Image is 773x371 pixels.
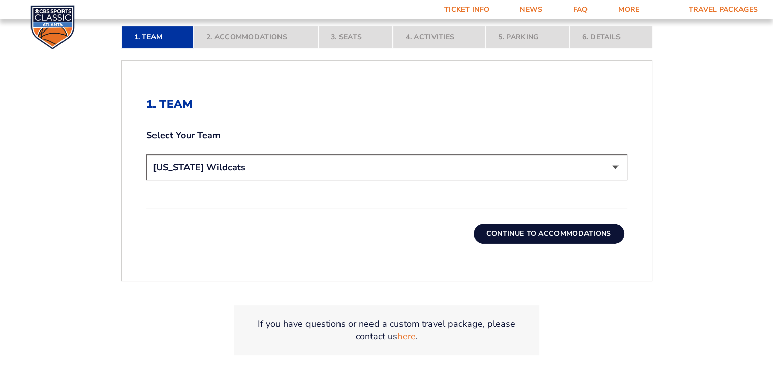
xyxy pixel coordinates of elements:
a: here [397,330,416,343]
button: Continue To Accommodations [474,224,624,244]
p: If you have questions or need a custom travel package, please contact us . [246,318,527,343]
h2: 1. Team [146,98,627,111]
label: Select Your Team [146,129,627,142]
img: CBS Sports Classic [30,5,75,49]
